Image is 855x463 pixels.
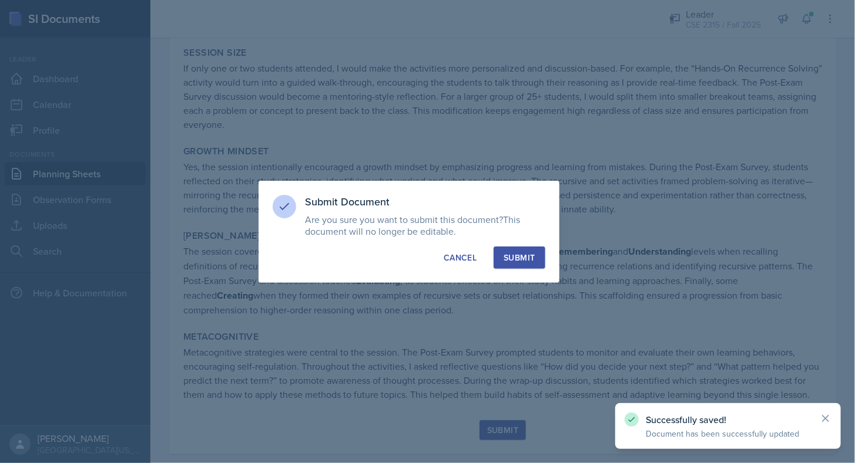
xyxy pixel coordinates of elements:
h3: Submit Document [306,195,545,209]
p: Successfully saved! [646,414,810,425]
span: This document will no longer be editable. [306,213,521,238]
button: Cancel [434,246,487,269]
p: Document has been successfully updated [646,428,810,440]
div: Cancel [444,252,477,263]
button: Submit [494,246,545,269]
p: Are you sure you want to submit this document? [306,214,545,237]
div: Submit [504,252,535,263]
